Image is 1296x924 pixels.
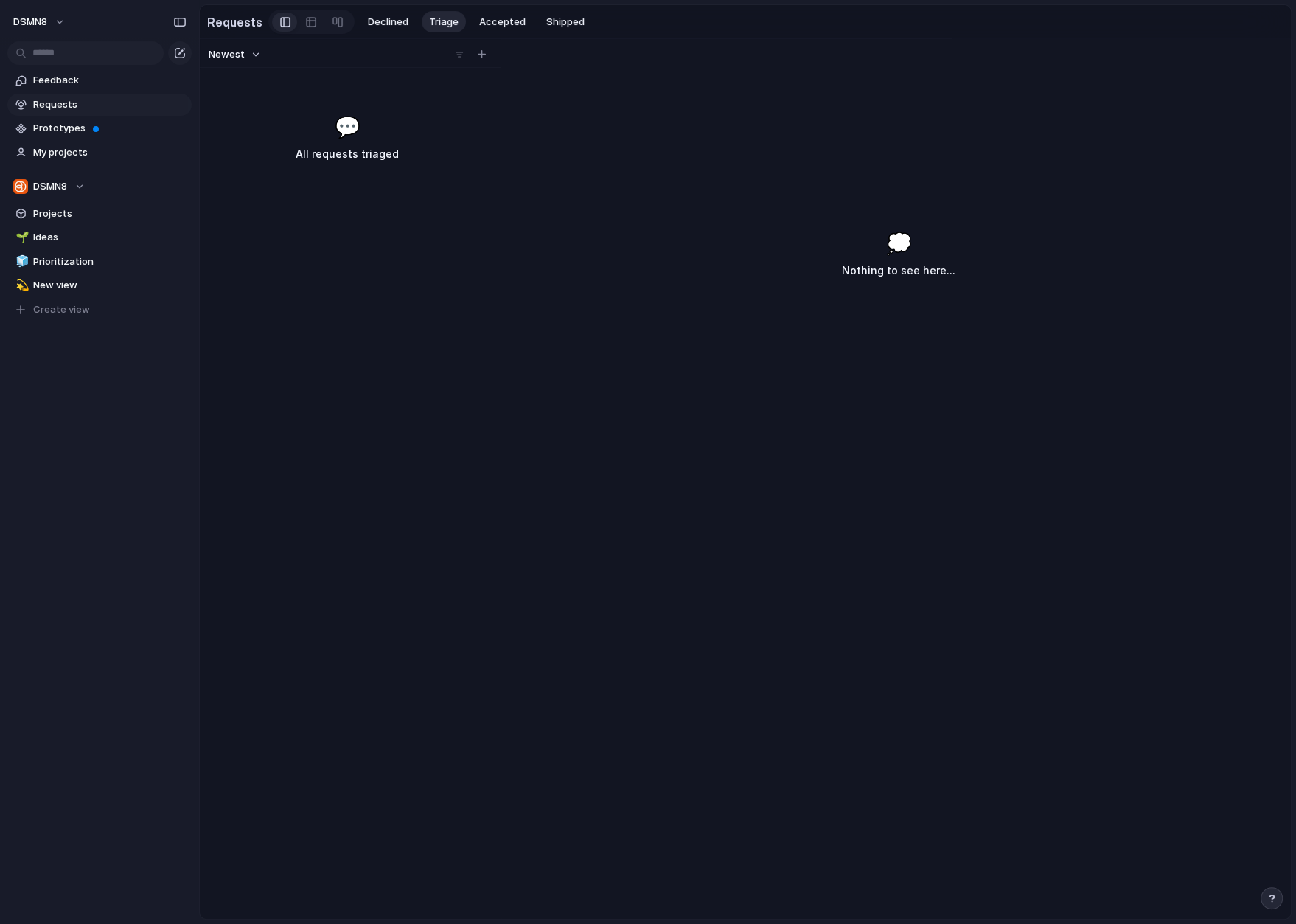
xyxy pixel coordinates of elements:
a: Feedback [7,69,192,91]
span: 💬 [335,111,360,142]
a: 🌱Ideas [7,226,192,249]
span: New view [33,278,187,293]
a: Prototypes [7,117,192,139]
button: DSMN8 [7,176,192,198]
span: Accepted [479,15,526,29]
span: My projects [33,145,187,160]
span: Ideas [33,230,187,245]
span: Requests [33,97,187,112]
a: 💫New view [7,274,192,296]
a: My projects [7,142,192,164]
span: Create view [33,302,90,317]
span: Prioritization [33,254,187,269]
a: 🧊Prioritization [7,251,192,273]
span: DSMN8 [13,15,47,29]
button: Shipped [539,11,592,33]
h3: Nothing to see here... [842,262,955,279]
span: Projects [33,206,187,221]
button: 🧊 [13,254,28,269]
span: DSMN8 [33,179,67,194]
h3: All requests triaged [234,145,460,163]
button: 💫 [13,278,28,293]
a: Requests [7,94,192,116]
span: Prototypes [33,121,187,136]
span: Shipped [546,15,585,29]
span: Feedback [33,73,187,88]
button: Declined [360,11,416,33]
a: Projects [7,203,192,225]
div: 🌱 [15,229,26,246]
span: 💭 [886,228,912,259]
span: Newest [209,47,245,62]
span: Declined [368,15,408,29]
div: 💫 [15,277,26,294]
button: DSMN8 [7,10,73,34]
div: 🧊 [15,253,26,270]
button: Accepted [472,11,533,33]
button: Create view [7,299,192,321]
button: Newest [206,45,263,64]
button: Triage [422,11,466,33]
h2: Requests [207,13,262,31]
span: Triage [429,15,459,29]
button: 🌱 [13,230,28,245]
